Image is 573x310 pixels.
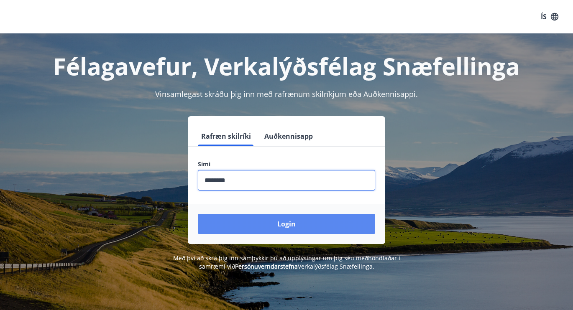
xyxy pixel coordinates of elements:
h1: Félagavefur, Verkalýðsfélag Snæfellinga [10,50,563,82]
button: Login [198,214,375,234]
button: Rafræn skilríki [198,126,254,146]
button: ÍS [536,9,563,24]
button: Auðkennisapp [261,126,316,146]
span: Með því að skrá þig inn samþykkir þú að upplýsingar um þig séu meðhöndlaðar í samræmi við Verkalý... [173,254,400,270]
label: Sími [198,160,375,168]
a: Persónuverndarstefna [235,262,298,270]
span: Vinsamlegast skráðu þig inn með rafrænum skilríkjum eða Auðkennisappi. [155,89,418,99]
